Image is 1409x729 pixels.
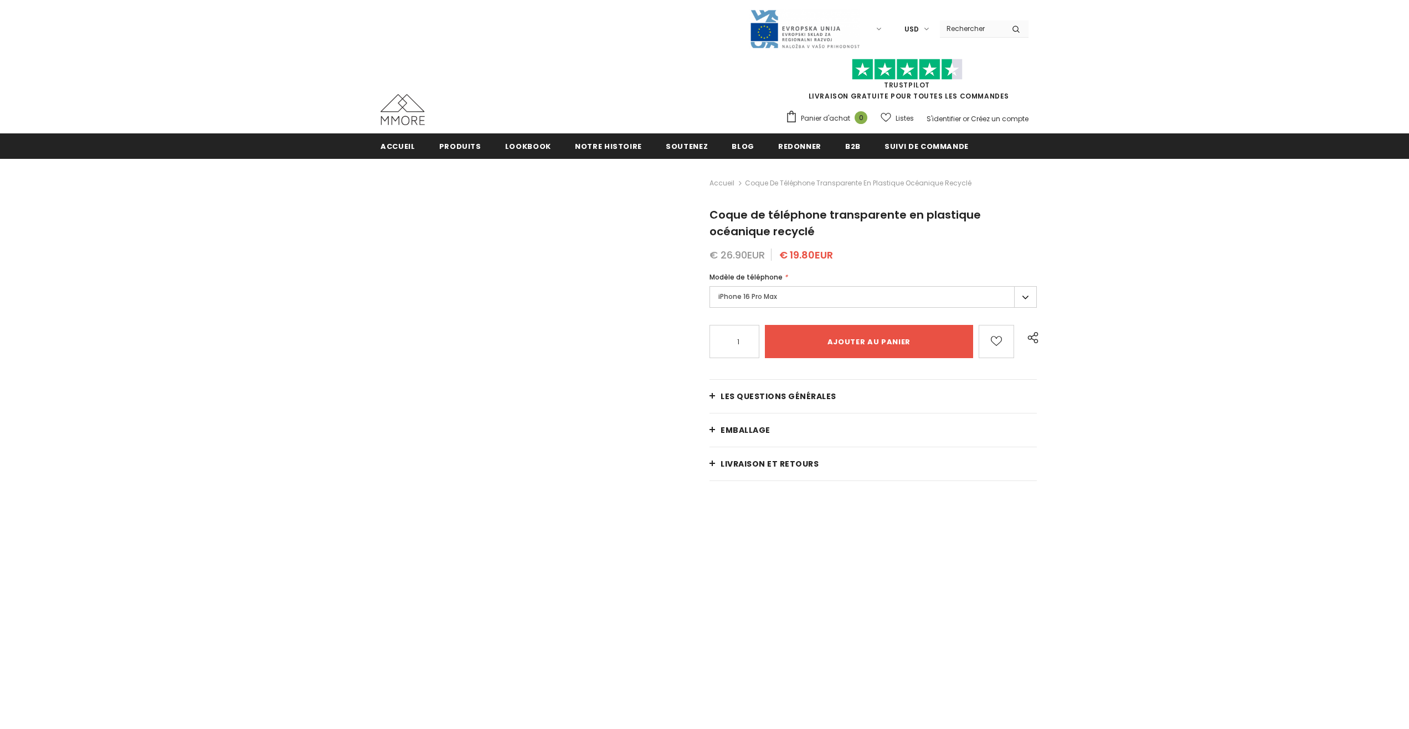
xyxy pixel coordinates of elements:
span: Lookbook [505,141,551,152]
span: Accueil [380,141,415,152]
a: Lookbook [505,133,551,158]
span: € 19.80EUR [779,248,833,262]
span: Livraison et retours [721,458,819,469]
span: LIVRAISON GRATUITE POUR TOUTES LES COMMANDES [785,64,1029,101]
a: B2B [845,133,861,158]
span: Coque de téléphone transparente en plastique océanique recyclé [709,207,981,239]
span: Redonner [778,141,821,152]
a: Redonner [778,133,821,158]
a: Suivi de commande [885,133,969,158]
span: EMBALLAGE [721,425,770,436]
span: Notre histoire [575,141,642,152]
a: Les questions générales [709,380,1037,413]
a: soutenez [666,133,708,158]
span: Modèle de téléphone [709,272,783,282]
span: Coque de téléphone transparente en plastique océanique recyclé [745,177,971,190]
span: Les questions générales [721,391,836,402]
a: Blog [732,133,754,158]
a: Produits [439,133,481,158]
a: Panier d'achat 0 [785,110,873,127]
a: Créez un compte [971,114,1029,123]
a: Accueil [709,177,734,190]
span: or [963,114,969,123]
img: Cas MMORE [380,94,425,125]
a: Javni Razpis [749,24,860,33]
img: Javni Razpis [749,9,860,49]
span: Produits [439,141,481,152]
a: EMBALLAGE [709,413,1037,447]
label: iPhone 16 Pro Max [709,286,1037,308]
img: Faites confiance aux étoiles pilotes [852,59,963,80]
span: € 26.90EUR [709,248,765,262]
a: Listes [881,108,914,128]
input: Search Site [940,20,1004,37]
span: Listes [896,113,914,124]
a: S'identifier [927,114,961,123]
span: USD [904,24,919,35]
a: Notre histoire [575,133,642,158]
span: soutenez [666,141,708,152]
a: Livraison et retours [709,447,1037,480]
span: Blog [732,141,754,152]
span: Suivi de commande [885,141,969,152]
input: Ajouter au panier [765,325,973,358]
span: B2B [845,141,861,152]
a: Accueil [380,133,415,158]
span: Panier d'achat [801,113,850,124]
a: TrustPilot [884,80,930,90]
span: 0 [855,111,867,124]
